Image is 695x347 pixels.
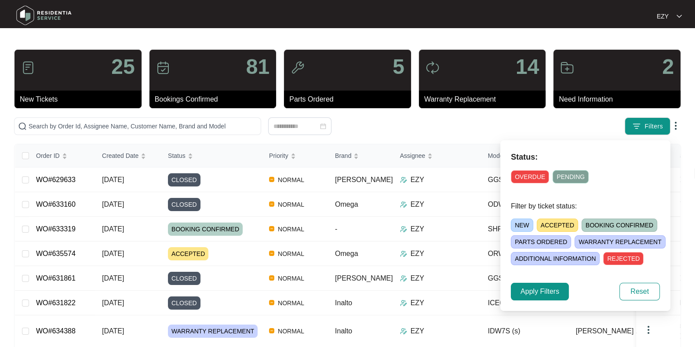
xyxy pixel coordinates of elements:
span: ACCEPTED [537,219,578,232]
input: Search by Order Id, Assignee Name, Customer Name, Brand and Model [29,121,257,131]
button: Apply Filters [511,283,569,300]
img: dropdown arrow [643,325,654,335]
img: residentia service logo [13,2,75,29]
th: Model [481,144,569,168]
img: Vercel Logo [269,226,274,231]
span: WARRANTY REPLACEMENT [575,235,665,248]
span: OVERDUE [511,170,549,183]
p: 25 [111,56,135,77]
img: icon [560,61,574,75]
img: icon [156,61,170,75]
p: Filter by ticket status: [511,201,660,212]
td: ICE6 (s+co) [481,291,569,315]
span: Priority [269,151,288,161]
span: NEW [511,219,533,232]
th: Brand [328,144,393,168]
td: GGSFLW600 [481,168,569,192]
span: Created Date [102,151,138,161]
span: Model [488,151,505,161]
p: Warranty Replacement [424,94,546,105]
button: filter iconFilters [625,117,670,135]
p: EZY [411,224,424,234]
span: NORMAL [274,248,308,259]
th: Priority [262,144,328,168]
span: CLOSED [168,173,200,186]
img: Assigner Icon [400,300,407,307]
span: Inalto [335,327,352,335]
img: Vercel Logo [269,201,274,207]
a: WO#631822 [36,299,76,307]
td: SHPD80W [481,217,569,241]
span: - [335,225,337,233]
p: 2 [662,56,674,77]
img: dropdown arrow [677,14,682,18]
span: Status [168,151,186,161]
span: ADDITIONAL INFORMATION [511,252,600,265]
span: CLOSED [168,272,200,285]
span: ACCEPTED [168,247,208,260]
span: BOOKING CONFIRMED [582,219,657,232]
span: CLOSED [168,198,200,211]
span: Brand [335,151,351,161]
p: EZY [411,248,424,259]
span: PENDING [553,170,589,183]
span: REJECTED [603,252,644,265]
span: [DATE] [102,327,124,335]
span: PARTS ORDERED [511,235,571,248]
p: EZY [411,326,424,336]
span: [DATE] [102,225,124,233]
span: Assignee [400,151,426,161]
p: 5 [393,56,404,77]
img: Assigner Icon [400,275,407,282]
a: WO#634388 [36,327,76,335]
p: Parts Ordered [289,94,411,105]
p: EZY [411,175,424,185]
span: [DATE] [102,250,124,257]
span: [DATE] [102,274,124,282]
img: Assigner Icon [400,250,407,257]
span: [DATE] [102,176,124,183]
span: NORMAL [274,326,308,336]
img: Assigner Icon [400,201,407,208]
th: Assignee [393,144,481,168]
span: Order ID [36,151,60,161]
span: [DATE] [102,201,124,208]
th: Order ID [29,144,95,168]
a: WO#635574 [36,250,76,257]
img: Assigner Icon [400,226,407,233]
span: Inalto [335,299,352,307]
span: Omega [335,201,358,208]
p: 81 [246,56,269,77]
img: icon [426,61,440,75]
img: Vercel Logo [269,275,274,281]
span: NORMAL [274,175,308,185]
span: Omega [335,250,358,257]
img: Vercel Logo [269,328,274,333]
span: [DATE] [102,299,124,307]
img: icon [291,61,305,75]
span: NORMAL [274,273,308,284]
span: [PERSON_NAME] ... [576,326,641,336]
span: NORMAL [274,199,308,210]
p: Need Information [559,94,680,105]
span: NORMAL [274,224,308,234]
img: filter icon [632,122,641,131]
p: EZY [411,199,424,210]
span: Reset [630,286,649,297]
a: WO#629633 [36,176,76,183]
p: Status: [511,151,660,163]
img: Vercel Logo [269,177,274,182]
td: ORW9XL [481,241,569,266]
img: search-icon [18,122,27,131]
span: NORMAL [274,298,308,308]
img: Assigner Icon [400,328,407,335]
td: GGSHPD800W [481,266,569,291]
img: Vercel Logo [269,300,274,305]
span: [PERSON_NAME] [335,176,393,183]
th: Status [161,144,262,168]
img: Assigner Icon [400,176,407,183]
p: EZY [657,12,669,21]
p: 14 [516,56,539,77]
span: CLOSED [168,296,200,310]
span: Apply Filters [520,286,559,297]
